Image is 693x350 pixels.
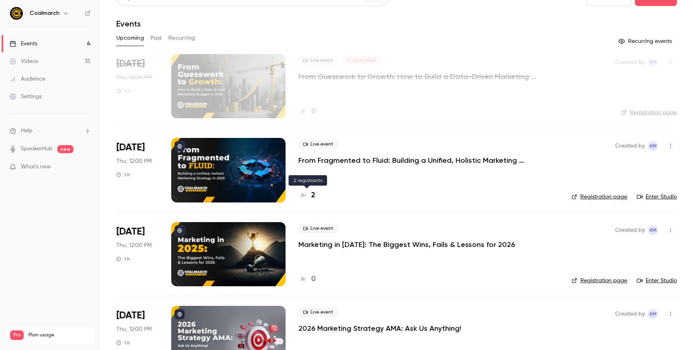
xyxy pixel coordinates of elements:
[298,106,316,117] a: 0
[298,224,338,233] span: Live event
[57,145,73,153] span: new
[648,225,658,235] span: Katie McCaskill
[116,138,158,202] div: Oct 30 Thu, 12:00 PM (America/New York)
[650,141,657,151] span: KM
[81,164,91,171] iframe: Noticeable Trigger
[311,106,316,117] h4: 0
[150,32,162,45] button: Past
[615,35,677,48] button: Recurring events
[298,240,515,249] a: Marketing in [DATE]: The Biggest Wins, Fails & Lessons for 2026
[621,109,677,117] a: Registration page
[10,7,23,20] img: Coalmarch
[10,127,91,135] li: help-dropdown-opener
[116,157,152,165] span: Thu, 12:00 PM
[648,141,658,151] span: Katie McCaskill
[116,222,158,286] div: Nov 13 Thu, 12:00 PM (America/New York)
[10,40,37,48] div: Events
[116,32,144,45] button: Upcoming
[116,256,130,262] div: 1 h
[298,56,338,65] span: Live event
[311,190,315,201] h4: 2
[10,93,42,101] div: Settings
[298,274,316,285] a: 0
[21,163,51,171] span: What's new
[298,140,338,149] span: Live event
[116,325,152,333] span: Thu, 12:00 PM
[341,56,381,65] span: Canceled
[650,57,657,67] span: KM
[21,145,53,153] a: SpeakerHub
[311,274,316,285] h4: 0
[10,75,45,83] div: Audience
[298,324,461,333] a: 2026 Marketing Strategy AMA: Ask Us Anything!
[116,54,158,118] div: Oct 16 Thu, 12:00 PM (America/New York)
[116,88,130,94] div: 1 h
[116,141,145,154] span: [DATE]
[116,309,145,322] span: [DATE]
[116,19,141,28] h1: Events
[648,309,658,319] span: Katie McCaskill
[298,190,315,201] a: 2
[615,141,645,151] span: Created by
[298,72,539,81] a: From Guesswork to Growth: How to Build a Data-Driven Marketing Budget in [DATE]
[650,309,657,319] span: KM
[571,193,627,201] a: Registration page
[116,225,145,238] span: [DATE]
[648,57,658,67] span: Katie McCaskill
[116,241,152,249] span: Thu, 12:00 PM
[615,225,645,235] span: Created by
[30,9,59,17] h6: Coalmarch
[10,330,24,340] span: Pro
[116,57,145,70] span: [DATE]
[10,57,38,65] div: Videos
[116,172,130,178] div: 1 h
[28,332,90,338] span: Plan usage
[21,127,32,135] span: Help
[298,156,539,165] a: From Fragmented to Fluid: Building a Unified, Holistic Marketing Strategy in [DATE]
[116,73,152,81] span: Thu, 12:00 PM
[615,309,645,319] span: Created by
[571,277,627,285] a: Registration page
[168,32,195,45] button: Recurring
[615,57,645,67] span: Created by
[637,193,677,201] a: Enter Studio
[298,308,338,317] span: Live event
[650,225,657,235] span: KM
[116,340,130,346] div: 1 h
[637,277,677,285] a: Enter Studio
